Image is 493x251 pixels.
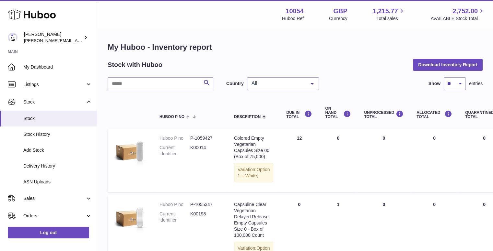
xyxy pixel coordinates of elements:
div: [PERSON_NAME] [24,31,82,44]
span: Add Stock [23,147,92,153]
div: Currency [329,16,347,22]
a: 2,752.00 AVAILABLE Stock Total [430,7,485,22]
span: Huboo P no [159,115,184,119]
td: 0 [358,129,410,192]
div: UNPROCESSED Total [364,110,404,119]
div: Variation: [234,163,273,182]
span: Orders [23,213,85,219]
td: 0 [319,129,358,192]
span: Stock [23,115,92,122]
td: 0 [410,129,459,192]
span: 1,215.77 [373,7,398,16]
dd: P-1059427 [190,135,221,141]
button: Download Inventory Report [413,59,483,71]
span: 0 [483,136,486,141]
span: ASN Uploads [23,179,92,185]
dd: K00198 [190,211,221,223]
strong: 10054 [286,7,304,16]
h2: Stock with Huboo [108,60,162,69]
span: entries [469,81,483,87]
dd: K00014 [190,145,221,157]
span: Description [234,115,261,119]
img: product image [114,135,147,168]
dt: Huboo P no [159,202,190,208]
strong: GBP [333,7,347,16]
dt: Current identifier [159,145,190,157]
span: 0 [483,202,486,207]
label: Country [226,81,244,87]
div: Capsuline Clear Vegetarian Delayed Release Empty Capsules Size 0 - Box of 100,000 Count [234,202,273,238]
dt: Current identifier [159,211,190,223]
span: Stock History [23,131,92,137]
div: ON HAND Total [325,106,351,119]
span: All [250,80,306,87]
span: Sales [23,195,85,202]
dd: P-1055347 [190,202,221,208]
td: 12 [280,129,319,192]
label: Show [428,81,440,87]
div: Huboo Ref [282,16,304,22]
span: [PERSON_NAME][EMAIL_ADDRESS][DOMAIN_NAME] [24,38,130,43]
a: 1,215.77 Total sales [373,7,405,22]
h1: My Huboo - Inventory report [108,42,483,52]
span: Delivery History [23,163,92,169]
dt: Huboo P no [159,135,190,141]
div: Colored Empty Vegetarian Capsules Size 00 (Box of 75,000) [234,135,273,160]
span: AVAILABLE Stock Total [430,16,485,22]
span: 2,752.00 [452,7,478,16]
img: product image [114,202,147,234]
span: Stock [23,99,85,105]
div: DUE IN TOTAL [286,110,312,119]
span: Option 1 = White; [238,167,270,178]
img: luz@capsuline.com [8,33,18,42]
div: ALLOCATED Total [417,110,452,119]
span: Total sales [376,16,405,22]
span: My Dashboard [23,64,92,70]
span: Listings [23,82,85,88]
a: Log out [8,227,89,238]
